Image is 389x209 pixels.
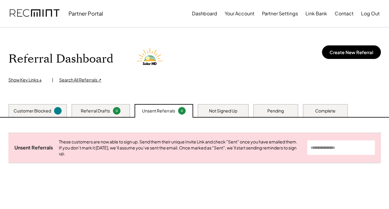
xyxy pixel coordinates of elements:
div: Partner Portal [68,10,103,17]
button: Partner Settings [262,8,298,20]
div: Customer Blocked [14,108,51,114]
button: Your Account [225,8,254,20]
button: Contact [335,8,354,20]
button: Dashboard [192,8,217,20]
div: 0 [179,109,185,113]
div: Pending [267,108,284,114]
div: 0 [114,109,120,113]
div: Show Key Links ↓ [8,77,46,83]
img: Solar%20MD%20LOgo.png [134,42,167,75]
div: Complete [315,108,336,114]
div: Search All Referrals ↗ [59,77,102,83]
div: Not Signed Up [209,108,237,114]
h1: Referral Dashboard [8,52,113,66]
img: recmint-logotype%403x.png [10,3,59,24]
div: Referral Drafts [81,108,110,114]
button: Create New Referral [322,45,381,59]
div: These customers are now able to sign up. Send them their unique Invite Link and check "Sent" once... [59,139,301,157]
div: Unsent Referrals [142,108,175,114]
div: Unsent Referrals [14,145,53,151]
div: | [52,77,53,83]
button: Log Out [361,8,380,20]
button: Link Bank [305,8,327,20]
